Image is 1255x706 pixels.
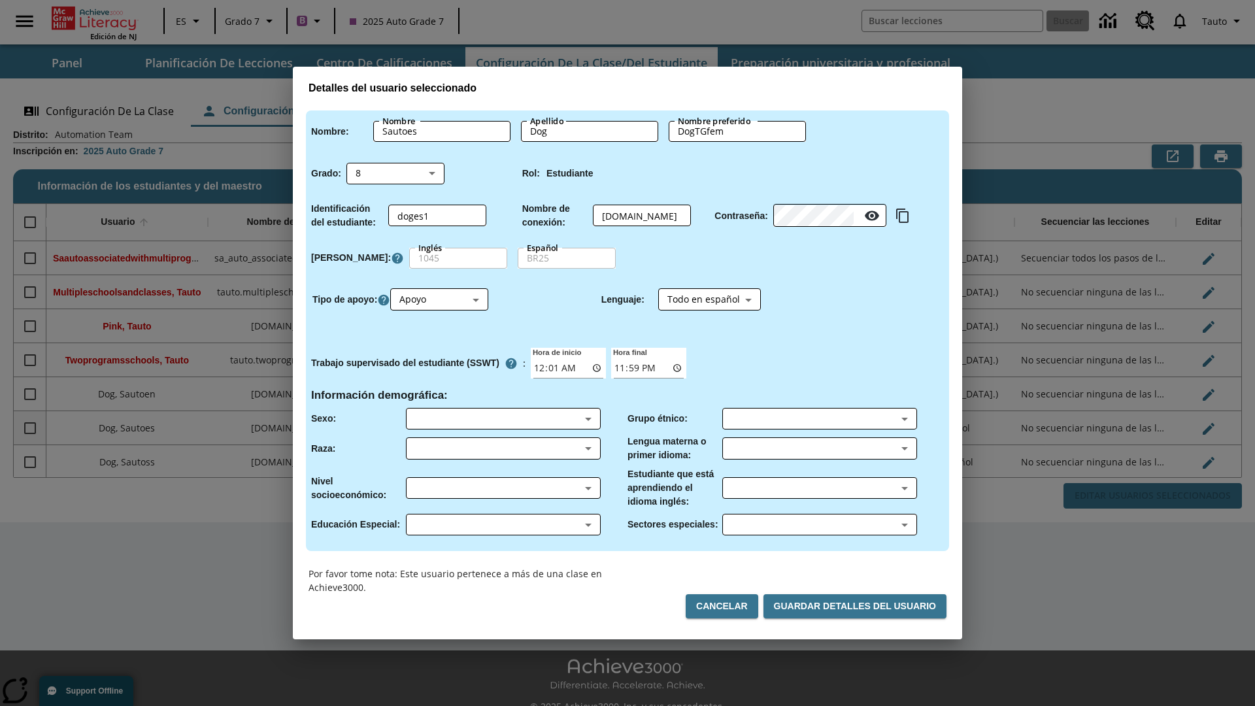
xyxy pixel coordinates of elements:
p: Tipo de apoyo : [312,293,377,307]
p: Trabajo supervisado del estudiante (SSWT) [311,356,499,370]
p: Nombre : [311,125,349,139]
p: Sectores especiales : [627,518,718,531]
p: Grupo étnico : [627,412,688,426]
div: Nombre de conexión [593,205,691,226]
p: Raza : [311,442,335,456]
label: Hora final [611,346,647,357]
p: Sexo : [311,412,336,426]
label: Inglés [418,242,442,254]
p: Estudiante [546,167,594,180]
p: Educación Especial : [311,518,400,531]
p: Contraseña : [714,209,768,223]
p: Nivel socioeconómico : [311,475,406,502]
p: Lenguaje : [601,293,644,307]
p: Grado : [311,167,341,180]
div: 8 [346,163,444,184]
label: Apellido [530,115,563,127]
div: Grado [346,163,444,184]
label: Hora de inicio [531,346,581,357]
div: Apoyo [390,289,488,311]
p: Lengua materna o primer idioma : [627,435,722,462]
div: Tipo de apoyo [390,289,488,311]
p: Identificación del estudiante : [311,202,383,229]
h3: Detalles del usuario seleccionado [309,82,946,95]
div: Contraseña [773,205,886,227]
button: Cancelar [686,594,758,618]
button: El Tiempo Supervisado de Trabajo Estudiantil es el período durante el cual los estudiantes pueden... [499,352,523,375]
p: Rol : [522,167,540,180]
button: Copiar texto al portapapeles [892,205,914,227]
p: Por favor tome nota: Este usuario pertenece a más de una clase en Achieve3000. [309,567,627,594]
h4: Información demográfica : [311,389,448,403]
label: Nombre [382,115,415,127]
a: Haga clic aquí para saber más sobre Nivel Lexile, Se abrirá en una pestaña nueva. [391,252,404,265]
div: Todo en español [658,289,761,311]
div: Lenguaje [658,289,761,311]
div: : [311,352,526,375]
button: Mostrarla Contraseña [859,203,885,229]
label: Español [527,242,558,254]
div: Identificación del estudiante [388,205,486,226]
p: Estudiante que está aprendiendo el idioma inglés : [627,467,722,509]
button: Guardar detalles del usuario [763,594,946,618]
label: Nombre preferido [678,115,750,127]
p: [PERSON_NAME] : [311,251,391,265]
button: Haga clic aquí para saber más sobre Tipo de apoyo [377,293,390,307]
p: Nombre de conexión : [522,202,588,229]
